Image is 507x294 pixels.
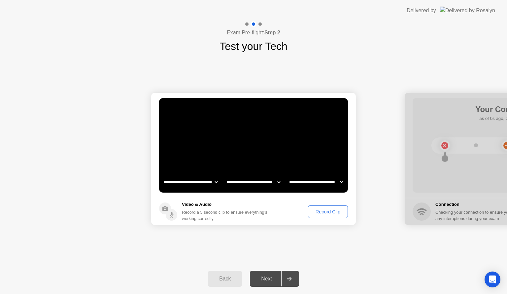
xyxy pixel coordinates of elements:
[407,7,436,15] div: Delivered by
[227,29,280,37] h4: Exam Pre-flight:
[252,276,281,282] div: Next
[182,201,270,208] h5: Video & Audio
[162,175,219,189] select: Available cameras
[225,175,282,189] select: Available speakers
[250,271,299,287] button: Next
[182,209,270,222] div: Record a 5 second clip to ensure everything’s working correctly
[208,271,242,287] button: Back
[310,209,346,214] div: Record Clip
[485,272,500,287] div: Open Intercom Messenger
[220,38,287,54] h1: Test your Tech
[210,276,240,282] div: Back
[440,7,495,14] img: Delivered by Rosalyn
[288,175,344,189] select: Available microphones
[264,30,280,35] b: Step 2
[308,205,348,218] button: Record Clip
